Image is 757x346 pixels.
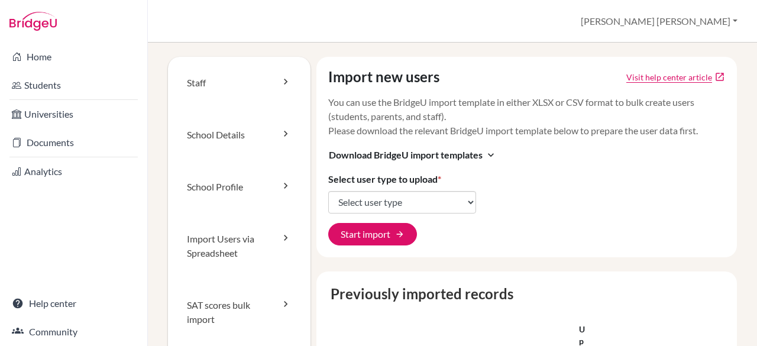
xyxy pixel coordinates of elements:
button: [PERSON_NAME] [PERSON_NAME] [575,10,743,33]
a: School Profile [168,161,310,213]
button: Download BridgeU import templatesexpand_more [328,147,497,163]
a: SAT scores bulk import [168,279,310,345]
a: School Details [168,109,310,161]
i: expand_more [485,149,497,161]
a: open_in_new [714,72,725,82]
a: Help center [2,292,145,315]
span: Download BridgeU import templates [329,148,483,162]
a: Documents [2,131,145,154]
label: Select user type to upload [328,172,441,186]
a: Import Users via Spreadsheet [168,213,310,279]
caption: Previously imported records [326,283,728,305]
img: Bridge-U [9,12,57,31]
a: Click to open Tracking student registration article in a new tab [626,71,712,83]
h4: Import new users [328,69,439,86]
a: Analytics [2,160,145,183]
p: You can use the BridgeU import template in either XLSX or CSV format to bulk create users (studen... [328,95,726,138]
a: Community [2,320,145,344]
span: arrow_forward [395,229,405,239]
a: Home [2,45,145,69]
a: Universities [2,102,145,126]
button: Start import [328,223,417,245]
a: Students [2,73,145,97]
a: Staff [168,57,310,109]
